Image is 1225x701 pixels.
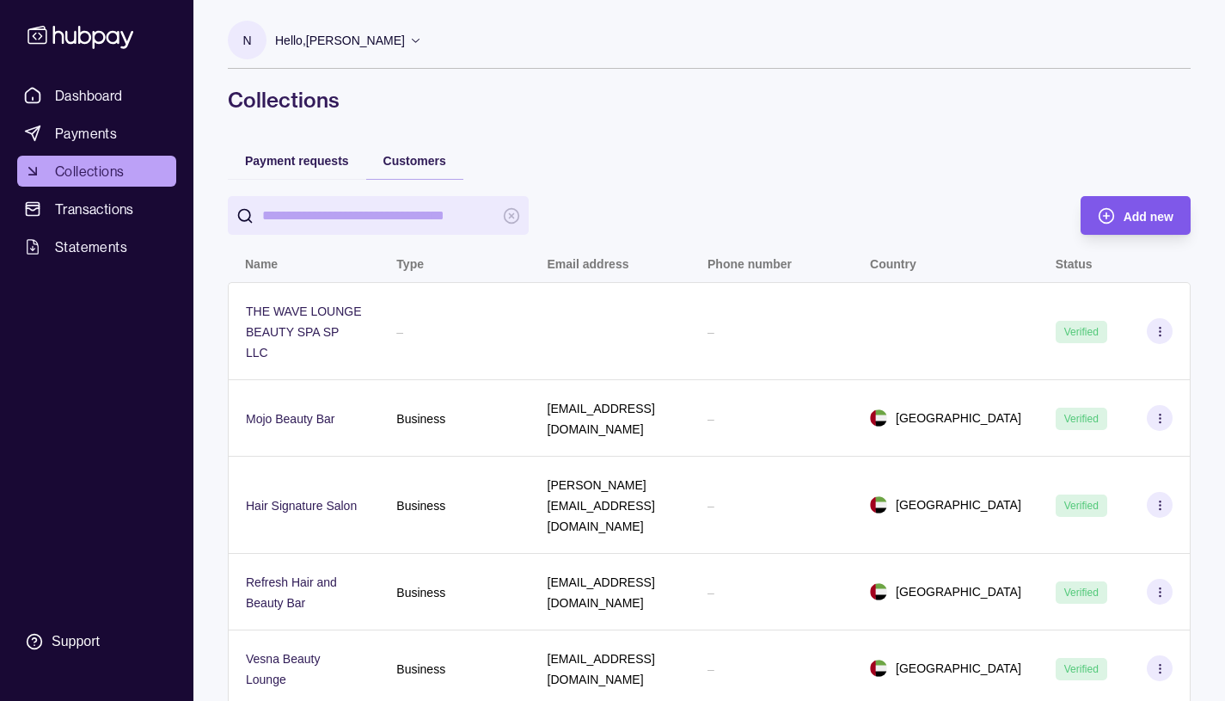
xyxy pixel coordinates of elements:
p: THE WAVE LOUNGE BEAUTY SPA SP LLC [246,304,362,360]
p: Refresh Hair and Beauty Bar [246,575,337,610]
p: – [396,325,403,339]
p: Hair Signature Salon [246,499,357,513]
p: Business [396,499,445,513]
span: Payments [55,123,117,144]
p: Business [396,412,445,426]
p: – [707,412,714,426]
p: Business [396,662,445,676]
span: Verified [1064,663,1099,675]
span: Payment requests [245,154,349,168]
p: Phone number [707,257,792,271]
img: ae [870,496,887,513]
a: Collections [17,156,176,187]
p: Hello, [PERSON_NAME] [275,31,405,50]
span: Collections [55,161,124,181]
p: N [242,31,251,50]
p: [GEOGRAPHIC_DATA] [896,582,1021,601]
p: Country [870,257,916,271]
p: – [707,499,714,513]
p: – [707,662,714,676]
img: ae [870,409,887,427]
p: [GEOGRAPHIC_DATA] [896,409,1021,427]
p: [EMAIL_ADDRESS][DOMAIN_NAME] [548,402,655,436]
p: Email address [548,257,629,271]
a: Statements [17,231,176,262]
a: Dashboard [17,80,176,111]
p: Mojo Beauty Bar [246,412,335,426]
span: Transactions [55,199,134,219]
p: [PERSON_NAME][EMAIL_ADDRESS][DOMAIN_NAME] [548,478,655,533]
span: Verified [1064,587,1099,599]
span: Verified [1064,500,1099,512]
a: Payments [17,118,176,149]
span: Statements [55,237,127,257]
h1: Collections [228,86,1191,114]
p: [GEOGRAPHIC_DATA] [896,659,1021,678]
p: Vesna Beauty Lounge [246,652,320,686]
img: ae [870,660,887,677]
div: Support [52,632,100,651]
input: search [262,196,494,235]
span: Dashboard [55,85,123,106]
p: [EMAIL_ADDRESS][DOMAIN_NAME] [548,575,655,610]
a: Support [17,624,176,660]
button: Add new [1081,196,1191,235]
p: Name [245,257,278,271]
span: Verified [1064,326,1099,338]
img: ae [870,583,887,600]
p: Status [1056,257,1093,271]
p: Type [396,257,424,271]
span: Verified [1064,413,1099,425]
p: – [707,325,714,339]
a: Transactions [17,194,176,224]
p: [EMAIL_ADDRESS][DOMAIN_NAME] [548,652,655,686]
p: Business [396,586,445,600]
span: Add new [1124,210,1173,224]
span: Customers [383,154,446,168]
p: [GEOGRAPHIC_DATA] [896,495,1021,514]
p: – [707,586,714,600]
